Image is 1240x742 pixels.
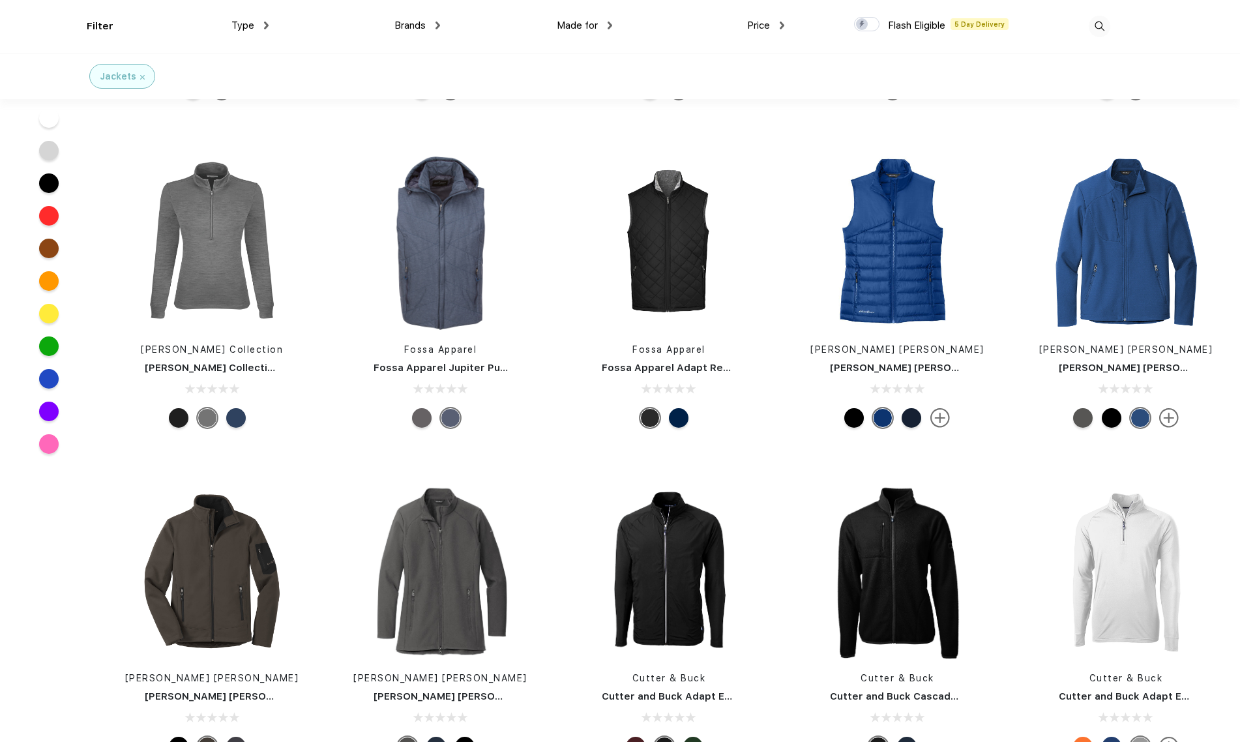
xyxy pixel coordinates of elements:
[669,408,688,428] div: Navy
[632,673,706,683] a: Cutter & Buck
[404,344,477,355] a: Fossa Apparel
[374,362,546,374] a: Fossa Apparel Jupiter Puffer Vest
[888,20,945,31] span: Flash Eligible
[264,22,269,29] img: dropdown.png
[582,156,756,330] img: func=resize&h=266
[1073,408,1093,428] div: Iron Gate
[87,19,113,34] div: Filter
[810,156,984,330] img: func=resize&h=266
[930,408,950,428] img: more.svg
[1039,485,1213,659] img: func=resize&h=266
[412,408,432,428] div: Charcoal
[100,70,136,83] div: Jackets
[1102,408,1121,428] div: Deep Black
[1159,408,1179,428] img: more.svg
[226,408,246,428] div: Navy Heather
[169,408,188,428] div: Black Heather
[1089,16,1110,37] img: desktop_search.svg
[354,156,527,330] img: func=resize&h=266
[141,344,283,355] a: [PERSON_NAME] Collection
[861,673,934,683] a: Cutter & Buck
[844,408,864,428] div: Deep Black
[830,362,1176,374] a: [PERSON_NAME] [PERSON_NAME] [DEMOGRAPHIC_DATA] Quilted Vest
[602,362,790,374] a: Fossa Apparel Adapt Reversible Vest
[125,156,299,330] img: func=resize&h=266
[810,485,984,659] img: func=resize&h=266
[1039,156,1213,330] img: func=resize&h=266
[140,75,145,80] img: filter_cancel.svg
[441,408,460,428] div: Denim Blue
[435,22,440,29] img: dropdown.png
[632,344,705,355] a: Fossa Apparel
[602,690,948,702] a: Cutter and Buck Adapt Eco Knit Hybrid Recycled Mens Full Zip Jacket
[125,673,299,683] a: [PERSON_NAME] [PERSON_NAME]
[780,22,784,29] img: dropdown.png
[830,690,1119,702] a: Cutter and Buck Cascade Eco Sherpa Mens Fleece Jacket
[374,690,784,702] a: [PERSON_NAME] [PERSON_NAME] [DEMOGRAPHIC_DATA] Stretch Soft Shell Jacket
[557,20,598,31] span: Made for
[1039,344,1213,355] a: [PERSON_NAME] [PERSON_NAME]
[125,485,299,659] img: func=resize&h=266
[582,485,756,659] img: func=resize&h=266
[902,408,921,428] div: River Blue Navy
[145,690,482,702] a: [PERSON_NAME] [PERSON_NAME] Rugged Ripstop Soft Shell Jacket
[747,20,770,31] span: Price
[810,344,984,355] a: [PERSON_NAME] [PERSON_NAME]
[198,408,217,428] div: Dark Heather
[1130,408,1150,428] div: Cobalt Blue
[145,362,440,374] a: [PERSON_NAME] Collection Women's Utility 1/4 Zip Pullover
[608,22,612,29] img: dropdown.png
[640,408,660,428] div: Black
[231,20,254,31] span: Type
[353,673,527,683] a: [PERSON_NAME] [PERSON_NAME]
[873,408,893,428] div: Cobalt Blue
[1089,673,1163,683] a: Cutter & Buck
[354,485,527,659] img: func=resize&h=266
[394,20,426,31] span: Brands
